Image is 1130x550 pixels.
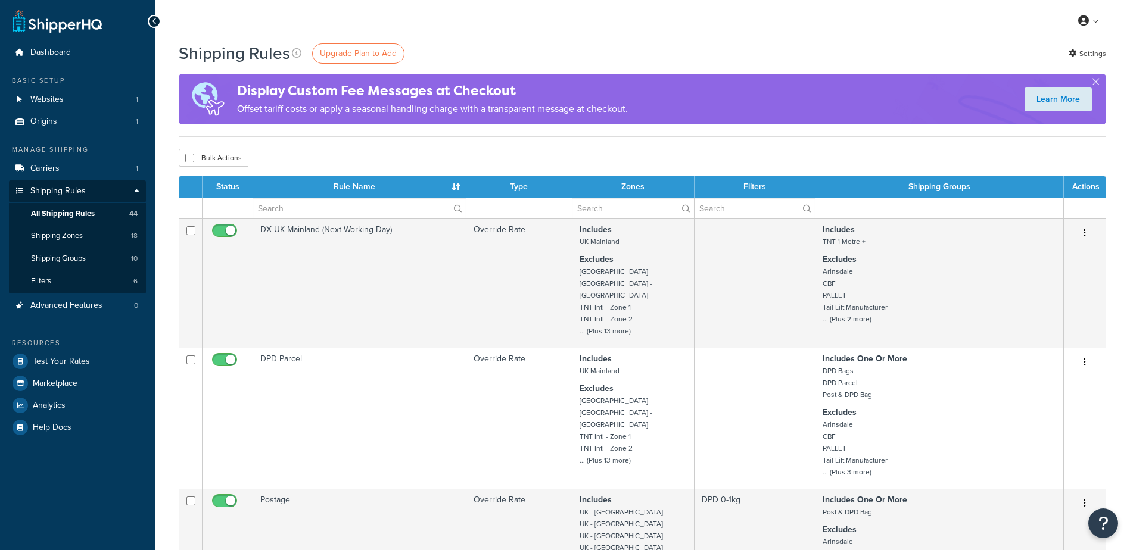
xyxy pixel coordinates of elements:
p: Offset tariff costs or apply a seasonal handling charge with a transparent message at checkout. [237,101,628,117]
span: Shipping Rules [30,186,86,196]
a: Shipping Zones 18 [9,225,146,247]
span: 6 [133,276,138,286]
input: Search [695,198,815,218]
li: Websites [9,89,146,111]
li: Shipping Zones [9,225,146,247]
small: UK Mainland [580,236,620,247]
small: Post & DPD Bag [823,507,872,517]
small: DPD Bags DPD Parcel Post & DPD Bag [823,365,872,400]
strong: Includes One Or More [823,493,907,506]
a: Help Docs [9,417,146,438]
td: DPD Parcel [253,348,466,489]
strong: Excludes [823,406,857,418]
span: 0 [134,301,138,311]
strong: Excludes [580,382,614,395]
li: Shipping Rules [9,180,146,293]
strong: Excludes [823,253,857,265]
span: 1 [136,95,138,105]
span: Dashboard [30,48,71,58]
th: Zones [572,176,695,198]
a: Test Your Rates [9,351,146,372]
img: duties-banner-06bc72dcb5fe05cb3f9472aba00be2ae8eb53ab6f0d8bb03d382ba314ac3c341.png [179,74,237,124]
div: Resources [9,338,146,348]
th: Rule Name : activate to sort column ascending [253,176,466,198]
a: Filters 6 [9,270,146,292]
li: Filters [9,270,146,292]
small: Arinsdale CBF PALLET Tail Lift Manufacturer ... (Plus 3 more) [823,419,888,477]
h4: Display Custom Fee Messages at Checkout [237,81,628,101]
span: 44 [129,209,138,219]
h1: Shipping Rules [179,42,290,65]
li: Carriers [9,158,146,180]
span: Test Your Rates [33,357,90,367]
strong: Includes [580,223,612,236]
strong: Includes One Or More [823,352,907,365]
span: Filters [31,276,51,286]
li: All Shipping Rules [9,203,146,225]
a: Upgrade Plan to Add [312,43,404,64]
a: All Shipping Rules 44 [9,203,146,225]
th: Filters [695,176,816,198]
span: Analytics [33,401,66,411]
span: Shipping Groups [31,254,86,264]
a: ShipperHQ Home [13,9,102,33]
td: Override Rate [466,218,572,348]
strong: Excludes [580,253,614,265]
button: Bulk Actions [179,149,248,167]
a: Origins 1 [9,111,146,133]
span: 10 [131,254,138,264]
a: Analytics [9,395,146,416]
a: Carriers 1 [9,158,146,180]
span: 1 [136,164,138,174]
input: Search [253,198,466,218]
span: All Shipping Rules [31,209,95,219]
small: Arinsdale CBF PALLET Tail Lift Manufacturer ... (Plus 2 more) [823,266,888,324]
li: Advanced Features [9,295,146,317]
th: Actions [1064,176,1106,198]
a: Marketplace [9,373,146,394]
span: Upgrade Plan to Add [320,47,397,60]
th: Type [466,176,572,198]
a: Shipping Rules [9,180,146,202]
td: DX UK Mainland (Next Working Day) [253,218,466,348]
a: Settings [1069,45,1106,62]
span: 18 [131,231,138,241]
span: Origins [30,117,57,127]
a: Learn More [1025,87,1092,111]
strong: Includes [823,223,855,236]
div: Basic Setup [9,76,146,86]
small: UK Mainland [580,365,620,376]
td: Override Rate [466,348,572,489]
a: Websites 1 [9,89,146,111]
strong: Includes [580,493,612,506]
span: Help Docs [33,423,71,433]
span: Marketplace [33,379,77,389]
span: Carriers [30,164,60,174]
strong: Excludes [823,523,857,536]
strong: Includes [580,352,612,365]
li: Origins [9,111,146,133]
a: Shipping Groups 10 [9,248,146,270]
th: Status [203,176,253,198]
li: Shipping Groups [9,248,146,270]
button: Open Resource Center [1088,508,1118,538]
a: Advanced Features 0 [9,295,146,317]
th: Shipping Groups [815,176,1064,198]
small: TNT 1 Metre + [823,236,866,247]
div: Manage Shipping [9,145,146,155]
small: [GEOGRAPHIC_DATA] [GEOGRAPHIC_DATA] - [GEOGRAPHIC_DATA] TNT Intl - Zone 1 TNT Intl - Zone 2 ... (... [580,395,652,465]
span: Websites [30,95,64,105]
a: Dashboard [9,42,146,64]
span: Advanced Features [30,301,102,311]
span: 1 [136,117,138,127]
small: [GEOGRAPHIC_DATA] [GEOGRAPHIC_DATA] - [GEOGRAPHIC_DATA] TNT Intl - Zone 1 TNT Intl - Zone 2 ... (... [580,266,652,336]
input: Search [572,198,694,218]
span: Shipping Zones [31,231,83,241]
